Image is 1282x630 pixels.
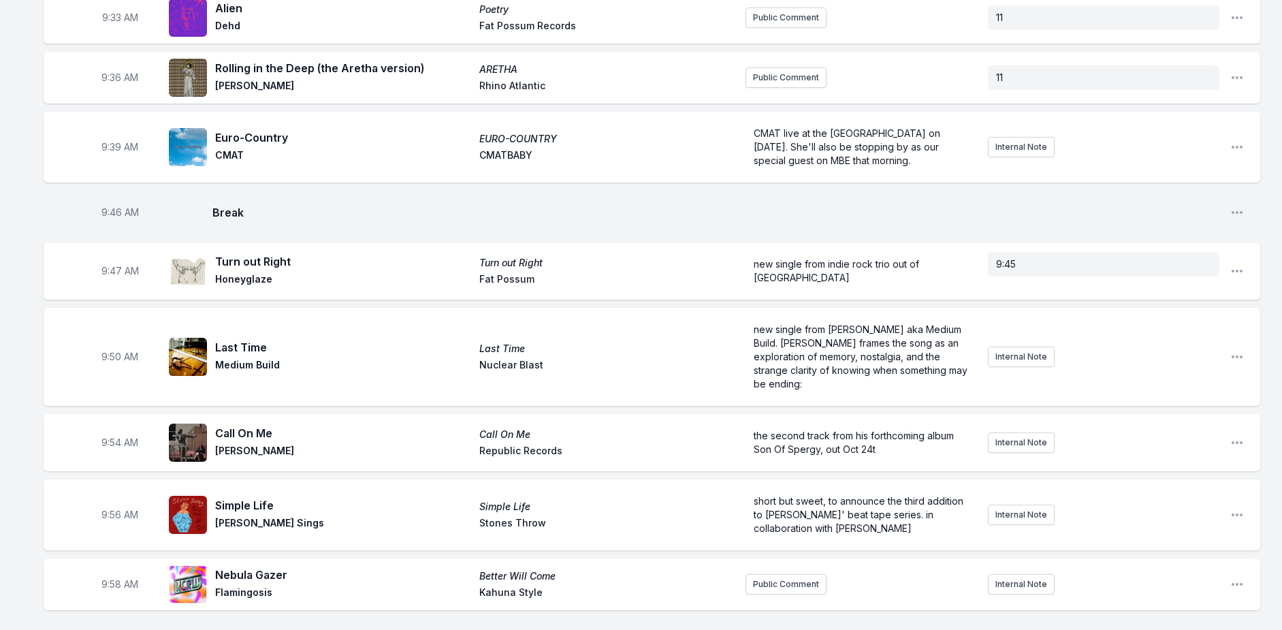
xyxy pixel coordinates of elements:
[996,12,1003,23] span: 11
[101,206,139,219] span: Timestamp
[479,358,735,375] span: Nuclear Blast
[479,19,735,35] span: Fat Possum Records
[479,148,735,165] span: CMATBABY
[215,148,471,165] span: CMAT
[215,339,471,356] span: Last Time
[1230,436,1244,450] button: Open playlist item options
[479,132,735,146] span: EURO-COUNTRY
[215,272,471,289] span: Honeyglaze
[1230,140,1244,154] button: Open playlist item options
[101,350,138,364] span: Timestamp
[169,565,207,603] img: Better Will Come
[215,444,471,460] span: [PERSON_NAME]
[479,3,735,16] span: Poetry
[479,428,735,441] span: Call On Me
[169,59,207,97] img: ARETHA
[215,19,471,35] span: Dehd
[215,497,471,514] span: Simple Life
[988,347,1055,367] button: Internal Note
[746,574,827,595] button: Public Comment
[101,264,139,278] span: Timestamp
[479,444,735,460] span: Republic Records
[101,578,138,591] span: Timestamp
[479,516,735,533] span: Stones Throw
[1230,206,1244,219] button: Open playlist item options
[215,253,471,270] span: Turn out Right
[1230,264,1244,278] button: Open playlist item options
[101,436,138,450] span: Timestamp
[102,11,138,25] span: Timestamp
[996,258,1016,270] span: 9:45
[988,505,1055,525] button: Internal Note
[1230,71,1244,84] button: Open playlist item options
[479,79,735,95] span: Rhino Atlantic
[754,258,922,283] span: new single from indie rock trio out of [GEOGRAPHIC_DATA]
[754,430,957,455] span: the second track from his forthcoming album Son Of Spergy, out Oct 24t
[169,424,207,462] img: Call On Me
[479,256,735,270] span: Turn out Right
[479,63,735,76] span: ARETHA
[101,508,138,522] span: Timestamp
[101,140,138,154] span: Timestamp
[479,586,735,602] span: Kahuna Style
[479,342,735,356] span: Last Time
[479,272,735,289] span: Fat Possum
[754,495,966,534] span: short but sweet, to announce the third addition to [PERSON_NAME]' beat tape series. in collaborat...
[1230,11,1244,25] button: Open playlist item options
[169,496,207,534] img: Simple Life
[215,516,471,533] span: [PERSON_NAME] Sings
[988,574,1055,595] button: Internal Note
[169,128,207,166] img: EURO-COUNTRY
[169,252,207,290] img: Turn out Right
[988,137,1055,157] button: Internal Note
[996,72,1003,83] span: 11
[101,71,138,84] span: Timestamp
[169,338,207,376] img: Last Time
[479,569,735,583] span: Better Will Come
[215,567,471,583] span: Nebula Gazer
[1230,350,1244,364] button: Open playlist item options
[988,432,1055,453] button: Internal Note
[215,79,471,95] span: [PERSON_NAME]
[212,204,1219,221] span: Break
[215,425,471,441] span: Call On Me
[754,127,943,166] span: CMAT live at the [GEOGRAPHIC_DATA] on [DATE]. She'll also be stopping by as our special guest on ...
[215,60,471,76] span: Rolling in the Deep (the Aretha version)
[215,358,471,375] span: Medium Build
[215,586,471,602] span: Flamingosis
[754,324,970,390] span: new single from [PERSON_NAME] aka Medium Build. [PERSON_NAME] frames the song as an exploration o...
[1230,508,1244,522] button: Open playlist item options
[746,7,827,28] button: Public Comment
[479,500,735,514] span: Simple Life
[1230,578,1244,591] button: Open playlist item options
[215,129,471,146] span: Euro-Country
[746,67,827,88] button: Public Comment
